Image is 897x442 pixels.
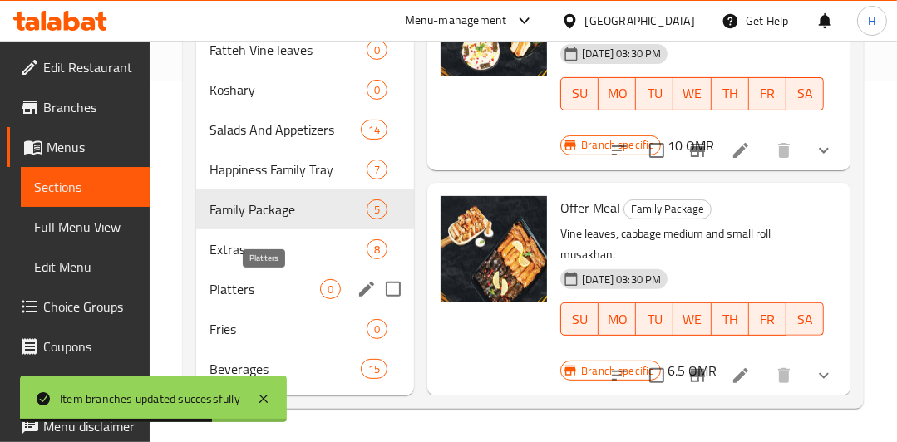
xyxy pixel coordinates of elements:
img: Offer Meal [441,196,547,302]
span: [DATE] 03:30 PM [575,272,668,287]
span: Offer Meal [560,195,620,220]
span: Beverages [209,359,361,379]
div: Happiness Family Tray7 [196,150,414,189]
span: 7 [367,162,387,178]
span: TU [643,81,667,106]
span: 0 [367,42,387,58]
div: Fries0 [196,309,414,349]
span: MO [605,81,629,106]
div: [GEOGRAPHIC_DATA] [585,12,695,30]
span: Family Package [209,199,367,219]
div: Family Package5 [196,189,414,229]
span: Family Package [624,199,711,219]
div: items [367,319,387,339]
span: Extras [209,239,367,259]
span: Branch specific [574,363,660,379]
span: FR [756,307,780,331]
a: Edit Restaurant [7,47,150,87]
a: Choice Groups [7,287,150,327]
span: TH [718,307,742,331]
button: show more [804,356,844,395]
div: items [367,40,387,60]
button: Branch-specific-item [678,130,717,170]
button: SA [786,302,824,336]
div: Fatteh Vine leaves0 [196,30,414,70]
div: items [320,279,341,299]
button: SU [560,302,599,336]
svg: Show Choices [814,366,834,386]
span: WE [680,307,704,331]
span: SA [793,307,817,331]
span: H [868,12,875,30]
a: Promotions [7,366,150,406]
div: Salads And Appetizers14 [196,110,414,150]
a: Coupons [7,327,150,366]
button: delete [764,356,804,395]
span: Platters [209,279,320,299]
div: Extras8 [196,229,414,269]
span: Choice Groups [43,297,136,317]
span: 14 [362,122,387,138]
button: show more [804,130,844,170]
span: TU [643,307,667,331]
div: items [367,80,387,100]
span: FR [756,81,780,106]
div: items [361,359,387,379]
span: Fatteh Vine leaves [209,40,367,60]
span: Koshary [209,80,367,100]
a: Branches [7,87,150,127]
span: Full Menu View [34,217,136,237]
button: Branch-specific-item [678,356,717,395]
div: Family Package [623,199,712,219]
span: Branch specific [574,137,660,153]
button: sort-choices [599,356,639,395]
button: sort-choices [599,130,639,170]
a: Sections [21,167,150,207]
span: 0 [367,82,387,98]
span: Fries [209,319,367,339]
div: Beverages15 [196,349,414,389]
span: Edit Restaurant [43,57,136,77]
a: Edit menu item [731,366,751,386]
span: SA [793,81,817,106]
span: 15 [362,361,387,377]
button: MO [599,302,636,336]
button: WE [673,302,711,336]
button: TU [636,302,673,336]
div: items [367,239,387,259]
div: items [367,199,387,219]
span: MO [605,307,629,331]
button: TH [712,77,749,110]
span: 0 [321,282,340,297]
a: Edit Menu [21,247,150,287]
div: Koshary0 [196,70,414,110]
div: Item branches updated successfully [60,390,240,408]
button: delete [764,130,804,170]
span: [DATE] 03:30 PM [575,46,668,61]
a: Full Menu View [21,207,150,247]
div: items [361,120,387,140]
button: FR [749,77,786,110]
button: TH [712,302,749,336]
span: TH [718,81,742,106]
span: Branches [43,97,136,117]
span: Happiness Family Tray [209,160,367,179]
span: Menus [47,137,136,157]
p: Vine leaves, cabbage medium and small roll musakhan. [560,223,824,265]
button: MO [599,77,636,110]
span: 0 [367,322,387,337]
button: FR [749,302,786,336]
span: Menu disclaimer [43,416,136,436]
span: Salads And Appetizers [209,120,361,140]
span: Edit Menu [34,257,136,277]
span: Coupons [43,336,136,356]
div: Menu-management [405,11,507,31]
span: 8 [367,242,387,258]
button: SA [786,77,824,110]
span: Select to update [639,133,674,168]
